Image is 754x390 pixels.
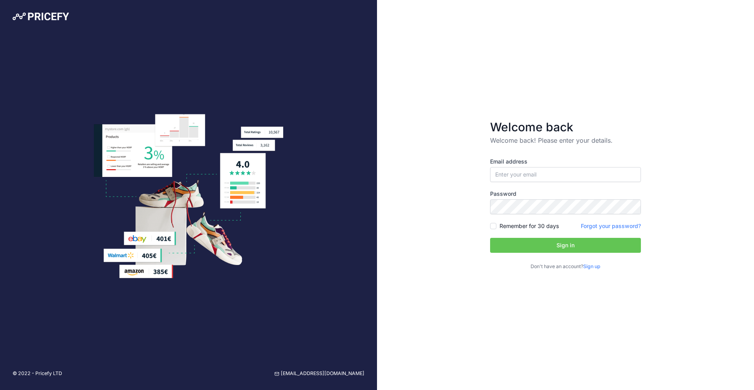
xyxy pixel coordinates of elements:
[13,370,62,377] p: © 2022 - Pricefy LTD
[275,370,364,377] a: [EMAIL_ADDRESS][DOMAIN_NAME]
[490,167,641,182] input: Enter your email
[581,223,641,229] a: Forgot your password?
[490,238,641,253] button: Sign in
[13,13,69,20] img: Pricefy
[490,190,641,198] label: Password
[490,136,641,145] p: Welcome back! Please enter your details.
[583,263,600,269] a: Sign up
[490,120,641,134] h3: Welcome back
[500,222,559,230] label: Remember for 30 days
[490,158,641,166] label: Email address
[490,263,641,270] p: Don't have an account?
